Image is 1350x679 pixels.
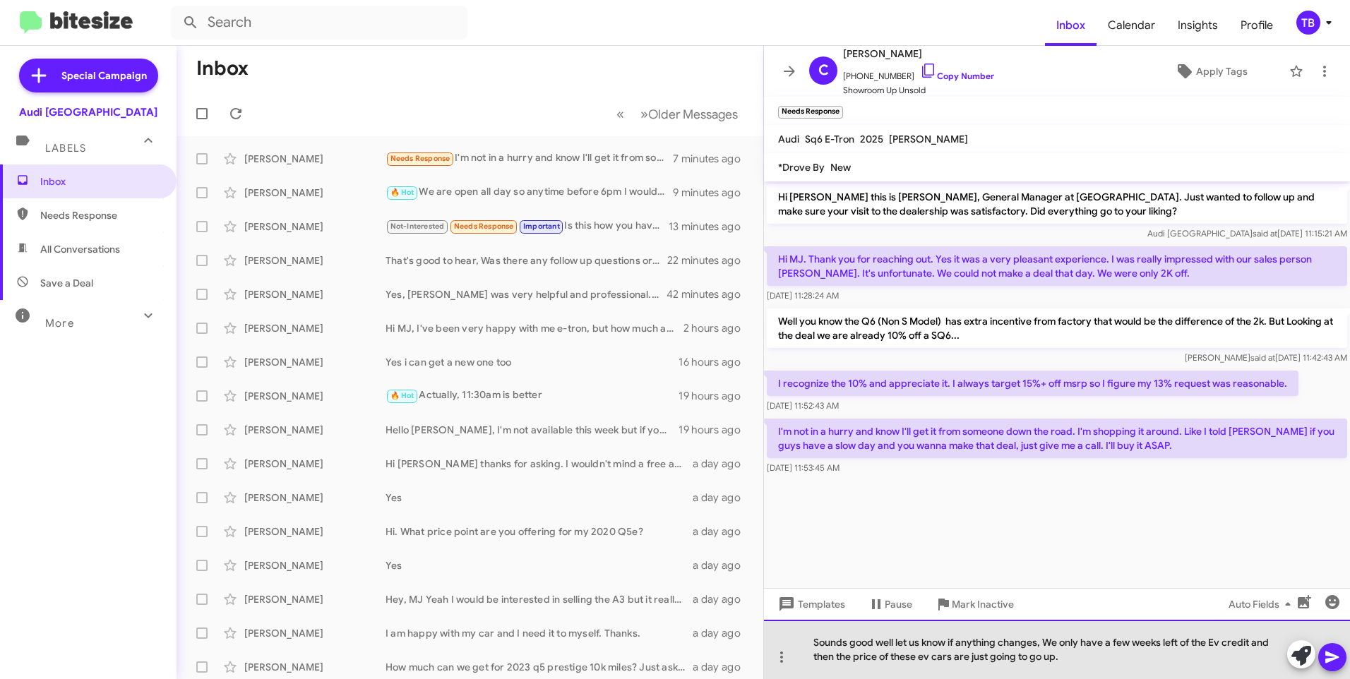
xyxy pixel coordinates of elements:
div: 7 minutes ago [673,152,752,166]
span: Special Campaign [61,68,147,83]
div: 13 minutes ago [669,220,752,234]
span: [PERSON_NAME] [843,45,994,62]
p: Hi MJ. Thank you for reaching out. Yes it was a very pleasant experience. I was really impressed ... [767,246,1347,286]
span: New [830,161,851,174]
small: Needs Response [778,106,843,119]
span: All Conversations [40,242,120,256]
button: Pause [856,591,924,617]
span: [DATE] 11:53:45 AM [767,462,840,473]
span: Mark Inactive [952,591,1014,617]
a: Profile [1229,5,1284,46]
div: That's good to hear, Was there any follow up questions or anything we can do to further assist yo... [386,253,667,268]
button: Next [632,100,746,128]
div: We are open all day so anytime before 6pm I would say. [386,184,673,200]
a: Insights [1166,5,1229,46]
div: [PERSON_NAME] [244,626,386,640]
span: 🔥 Hot [390,188,414,197]
div: 42 minutes ago [667,287,752,301]
a: Copy Number [920,71,994,81]
span: » [640,105,648,123]
span: Needs Response [40,208,160,222]
span: « [616,105,624,123]
div: [PERSON_NAME] [244,389,386,403]
span: C [818,59,829,82]
span: Showroom Up Unsold [843,83,994,97]
span: Auto Fields [1229,591,1296,617]
span: Needs Response [390,154,450,163]
div: [PERSON_NAME] [244,321,386,335]
div: Is this how you have trained your employees to treat customers? [386,218,669,234]
span: Apply Tags [1196,59,1248,84]
div: a day ago [693,491,752,505]
div: a day ago [693,558,752,572]
span: Older Messages [648,107,738,122]
div: Yes i can get a new one too [386,355,679,369]
div: [PERSON_NAME] [244,152,386,166]
span: [PERSON_NAME] [DATE] 11:42:43 AM [1185,352,1347,363]
div: [PERSON_NAME] [244,355,386,369]
div: a day ago [693,524,752,539]
div: Audi [GEOGRAPHIC_DATA] [19,105,157,119]
div: [PERSON_NAME] [244,660,386,674]
a: Special Campaign [19,59,158,92]
button: Previous [608,100,633,128]
p: I'm not in a hurry and know I'll get it from someone down the road. I'm shopping it around. Like ... [767,419,1347,458]
p: Well you know the Q6 (Non S Model) has extra incentive from factory that would be the difference ... [767,308,1347,348]
span: *Drove By [778,161,825,174]
button: Auto Fields [1217,591,1308,617]
div: a day ago [693,592,752,606]
button: Mark Inactive [924,591,1025,617]
p: Hi [PERSON_NAME] this is [PERSON_NAME], General Manager at [GEOGRAPHIC_DATA]. Just wanted to foll... [767,184,1347,224]
div: How much can we get for 2023 q5 prestige 10k miles? Just asking [386,660,693,674]
span: More [45,317,74,330]
span: [PHONE_NUMBER] [843,62,994,83]
span: Audi [GEOGRAPHIC_DATA] [DATE] 11:15:21 AM [1147,228,1347,239]
div: Hi [PERSON_NAME] thanks for asking. I wouldn't mind a free appraisal [386,457,693,471]
span: Needs Response [454,222,514,231]
div: a day ago [693,660,752,674]
div: 19 hours ago [679,389,752,403]
div: 9 minutes ago [673,186,752,200]
button: TB [1284,11,1334,35]
span: Save a Deal [40,276,93,290]
button: Apply Tags [1139,59,1282,84]
span: said at [1250,352,1275,363]
a: Inbox [1045,5,1097,46]
span: [DATE] 11:52:43 AM [767,400,839,411]
div: [PERSON_NAME] [244,287,386,301]
span: [PERSON_NAME] [889,133,968,145]
div: Yes, [PERSON_NAME] was very helpful and professional. I appreciated the time he spent with me but... [386,287,667,301]
div: 22 minutes ago [667,253,752,268]
span: Inbox [40,174,160,188]
div: [PERSON_NAME] [244,457,386,471]
span: Templates [775,591,845,617]
div: [PERSON_NAME] [244,253,386,268]
nav: Page navigation example [609,100,746,128]
input: Search [171,6,467,40]
div: Hey, MJ Yeah I would be interested in selling the A3 but it really depends on the price you are o... [386,592,693,606]
div: [PERSON_NAME] [244,423,386,437]
div: TB [1296,11,1320,35]
div: [PERSON_NAME] [244,220,386,234]
span: Pause [885,591,912,617]
p: I recognize the 10% and appreciate it. I always target 15%+ off msrp so I figure my 13% request w... [767,371,1298,396]
div: [PERSON_NAME] [244,592,386,606]
span: Important [523,222,560,231]
div: [PERSON_NAME] [244,186,386,200]
div: a day ago [693,457,752,471]
div: Hi. What price point are you offering for my 2020 Q5e? [386,524,693,539]
div: [PERSON_NAME] [244,491,386,505]
div: 16 hours ago [679,355,752,369]
span: [DATE] 11:28:24 AM [767,290,839,301]
div: Hello [PERSON_NAME], I'm not available this week but if you could forward me any associated detai... [386,423,679,437]
h1: Inbox [196,57,249,80]
div: Yes [386,491,693,505]
span: 2025 [860,133,883,145]
div: Yes [386,558,693,572]
a: Calendar [1097,5,1166,46]
div: Actually, 11:30am is better [386,387,679,404]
